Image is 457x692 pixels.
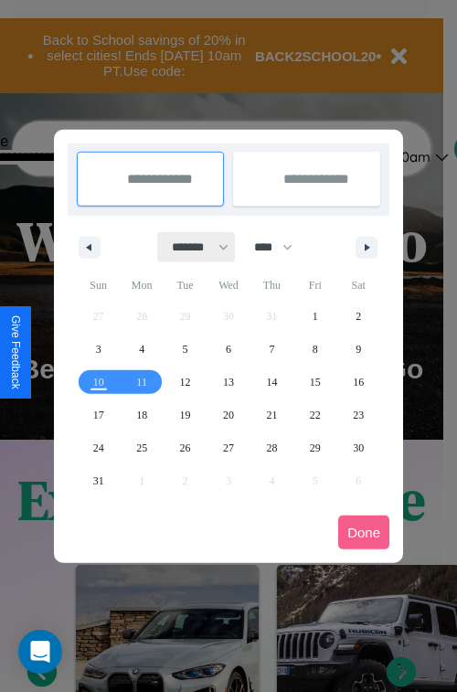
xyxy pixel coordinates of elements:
[250,271,293,300] span: Thu
[77,464,120,497] button: 31
[77,399,120,431] button: 17
[93,366,104,399] span: 10
[180,431,191,464] span: 26
[310,431,321,464] span: 29
[337,300,380,333] button: 2
[310,399,321,431] span: 22
[353,431,364,464] span: 30
[136,366,147,399] span: 11
[96,333,101,366] span: 3
[77,333,120,366] button: 3
[293,399,336,431] button: 22
[207,399,250,431] button: 20
[93,431,104,464] span: 24
[353,366,364,399] span: 16
[356,300,361,333] span: 2
[250,333,293,366] button: 7
[356,333,361,366] span: 9
[293,333,336,366] button: 8
[293,431,336,464] button: 29
[180,399,191,431] span: 19
[180,366,191,399] span: 12
[77,366,120,399] button: 10
[226,333,231,366] span: 6
[207,333,250,366] button: 6
[337,431,380,464] button: 30
[293,271,336,300] span: Fri
[337,399,380,431] button: 23
[338,516,389,549] button: Done
[313,333,318,366] span: 8
[353,399,364,431] span: 23
[293,300,336,333] button: 1
[207,431,250,464] button: 27
[164,333,207,366] button: 5
[183,333,188,366] span: 5
[207,271,250,300] span: Wed
[120,431,163,464] button: 25
[120,271,163,300] span: Mon
[337,366,380,399] button: 16
[269,333,274,366] span: 7
[313,300,318,333] span: 1
[136,399,147,431] span: 18
[9,315,22,389] div: Give Feedback
[223,399,234,431] span: 20
[266,399,277,431] span: 21
[223,431,234,464] span: 27
[77,271,120,300] span: Sun
[266,431,277,464] span: 28
[207,366,250,399] button: 13
[164,431,207,464] button: 26
[337,271,380,300] span: Sat
[164,399,207,431] button: 19
[164,271,207,300] span: Tue
[250,399,293,431] button: 21
[164,366,207,399] button: 12
[250,366,293,399] button: 14
[77,431,120,464] button: 24
[93,399,104,431] span: 17
[139,333,144,366] span: 4
[266,366,277,399] span: 14
[18,630,62,674] div: Open Intercom Messenger
[120,399,163,431] button: 18
[250,431,293,464] button: 28
[120,366,163,399] button: 11
[223,366,234,399] span: 13
[93,464,104,497] span: 31
[293,366,336,399] button: 15
[310,366,321,399] span: 15
[337,333,380,366] button: 9
[136,431,147,464] span: 25
[120,333,163,366] button: 4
